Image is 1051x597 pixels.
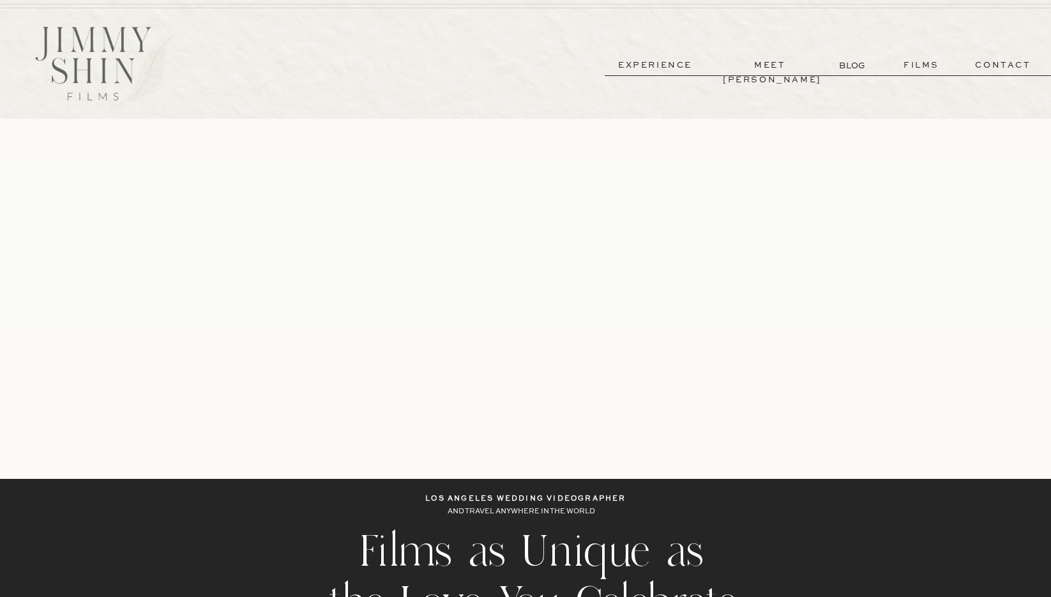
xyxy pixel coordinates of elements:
p: AND TRAVEL ANYWHERE IN THE WORLD [448,506,603,519]
a: experience [608,58,702,73]
b: los angeles wedding videographer [425,495,626,503]
a: films [890,58,953,73]
a: BLOG [839,59,868,72]
a: meet [PERSON_NAME] [723,58,817,73]
a: contact [957,58,1049,73]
